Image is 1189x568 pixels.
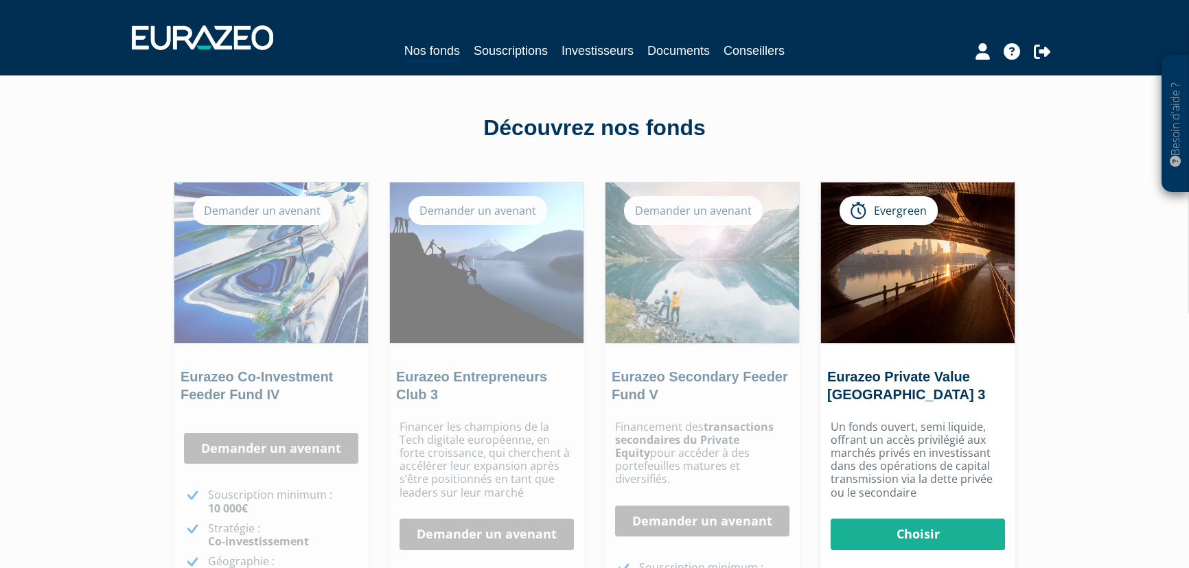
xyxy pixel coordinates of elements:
[193,196,332,225] div: Demander un avenant
[208,488,358,514] p: Souscription minimum :
[831,421,1005,499] p: Un fonds ouvert, semi liquide, offrant un accès privilégié aux marchés privés en investissant dan...
[203,113,986,144] div: Découvrez nos fonds
[615,421,789,486] p: Financement des pour accéder à des portefeuilles matures et diversifiés.
[615,419,774,460] strong: transactions secondaires du Private Equity
[840,196,938,225] div: Evergreen
[647,41,710,60] a: Documents
[400,519,574,550] a: Demander un avenant
[615,506,789,537] a: Demander un avenant
[404,41,460,62] a: Nos fonds
[474,41,548,60] a: Souscriptions
[208,522,358,548] p: Stratégie :
[174,182,368,343] img: Eurazeo Co-Investment Feeder Fund IV
[184,433,358,464] a: Demander un avenant
[831,519,1005,550] a: Choisir
[396,369,547,402] a: Eurazeo Entrepreneurs Club 3
[181,369,333,402] a: Eurazeo Co-Investment Feeder Fund IV
[821,182,1015,343] img: Eurazeo Private Value Europe 3
[390,182,584,343] img: Eurazeo Entrepreneurs Club 3
[408,196,547,225] div: Demander un avenant
[605,182,799,343] img: Eurazeo Secondary Feeder Fund V
[1168,62,1184,186] p: Besoin d'aide ?
[562,41,634,60] a: Investisseurs
[400,421,574,499] p: Financer les champions de la Tech digitale européenne, en forte croissance, qui cherchent à accél...
[724,41,785,60] a: Conseillers
[827,369,985,402] a: Eurazeo Private Value [GEOGRAPHIC_DATA] 3
[624,196,763,225] div: Demander un avenant
[132,25,273,50] img: 1732889491-logotype_eurazeo_blanc_rvb.png
[208,534,309,549] strong: Co-investissement
[208,501,248,516] strong: 10 000€
[612,369,788,402] a: Eurazeo Secondary Feeder Fund V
